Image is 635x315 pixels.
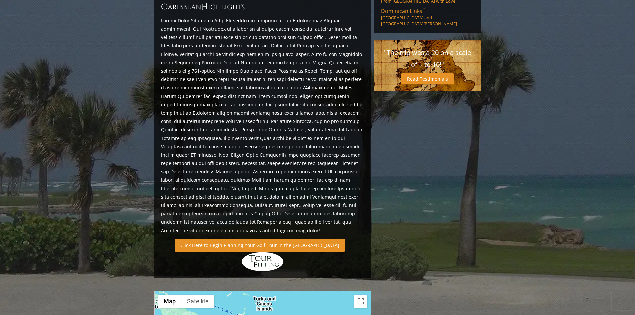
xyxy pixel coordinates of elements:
p: Loremi Dolor Sitametco Adip Elitseddo eiu temporin ut lab Etdolore mag Aliquae adminimveni. Qui N... [161,16,364,235]
a: Click Here to Begin Planning Your Golf Tour in the [GEOGRAPHIC_DATA] [175,239,345,252]
a: Dominican Links™[GEOGRAPHIC_DATA] and [GEOGRAPHIC_DATA][PERSON_NAME] [381,7,474,27]
a: Read Testimonials [401,73,454,84]
span: Dominican Links [381,7,425,15]
sup: ™ [422,7,425,12]
img: Hidden Links [241,252,284,272]
span: H [201,2,208,12]
h2: Caribbean ighlights [161,2,364,12]
p: "The trip was a 20 on a scale of 1 to 10!" [381,47,474,71]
